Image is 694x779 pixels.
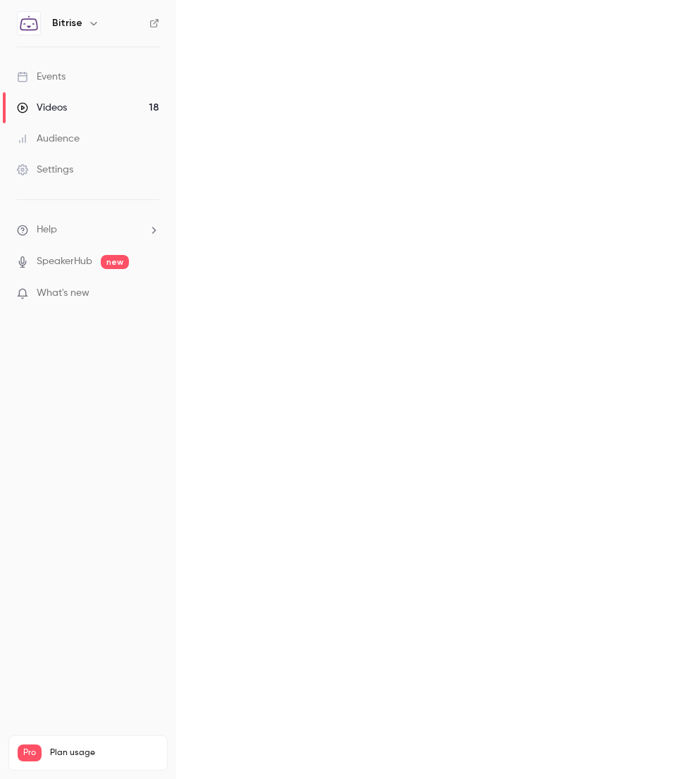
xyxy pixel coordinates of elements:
[37,286,89,301] span: What's new
[50,747,159,759] span: Plan usage
[101,255,129,269] span: new
[37,254,92,269] a: SpeakerHub
[17,223,159,237] li: help-dropdown-opener
[18,12,40,35] img: Bitrise
[17,132,80,146] div: Audience
[17,101,67,115] div: Videos
[17,163,73,177] div: Settings
[37,223,57,237] span: Help
[52,16,82,30] h6: Bitrise
[18,744,42,761] span: Pro
[142,287,159,300] iframe: Noticeable Trigger
[17,70,66,84] div: Events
